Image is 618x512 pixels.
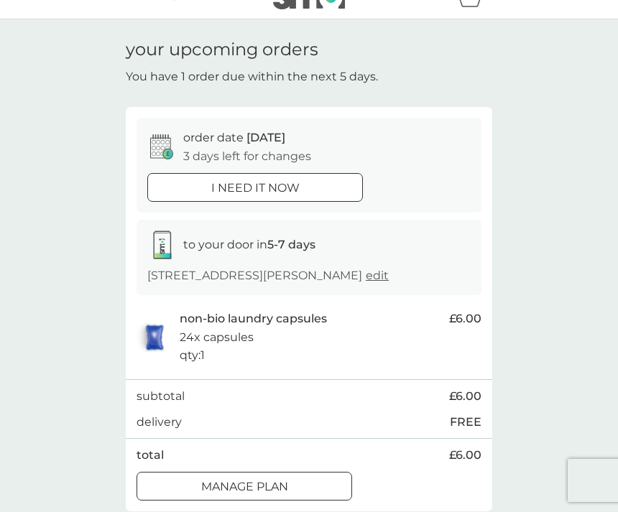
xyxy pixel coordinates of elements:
[246,131,285,144] span: [DATE]
[211,179,300,197] p: i need it now
[137,472,352,501] button: Manage plan
[183,147,311,166] p: 3 days left for changes
[450,413,481,432] p: FREE
[449,446,481,465] span: £6.00
[183,129,285,147] p: order date
[449,387,481,406] span: £6.00
[180,328,254,347] p: 24x capsules
[183,238,315,251] span: to your door in
[126,68,378,86] p: You have 1 order due within the next 5 days.
[449,309,481,328] span: £6.00
[180,309,327,328] p: non-bio laundry capsules
[137,387,185,406] p: subtotal
[366,269,389,282] a: edit
[180,346,205,365] p: qty : 1
[147,173,363,202] button: i need it now
[267,238,315,251] strong: 5-7 days
[147,266,389,285] p: [STREET_ADDRESS][PERSON_NAME]
[137,446,164,465] p: total
[201,478,288,496] p: Manage plan
[137,413,182,432] p: delivery
[126,39,318,60] h1: your upcoming orders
